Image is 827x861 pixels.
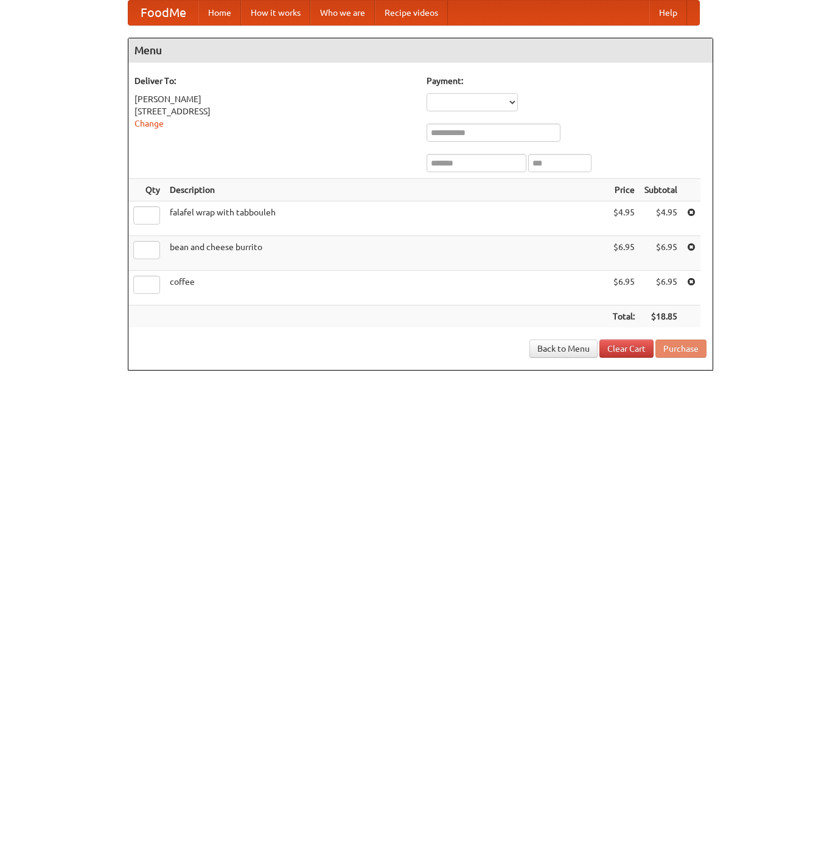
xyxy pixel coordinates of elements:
[165,271,608,305] td: coffee
[608,179,640,201] th: Price
[529,340,598,358] a: Back to Menu
[640,236,682,271] td: $6.95
[165,201,608,236] td: falafel wrap with tabbouleh
[134,119,164,128] a: Change
[427,75,707,87] h5: Payment:
[165,236,608,271] td: bean and cheese burrito
[640,201,682,236] td: $4.95
[640,179,682,201] th: Subtotal
[128,1,198,25] a: FoodMe
[134,75,414,87] h5: Deliver To:
[599,340,654,358] a: Clear Cart
[128,179,165,201] th: Qty
[640,271,682,305] td: $6.95
[608,305,640,328] th: Total:
[640,305,682,328] th: $18.85
[608,236,640,271] td: $6.95
[165,179,608,201] th: Description
[608,201,640,236] td: $4.95
[655,340,707,358] button: Purchase
[134,93,414,105] div: [PERSON_NAME]
[134,105,414,117] div: [STREET_ADDRESS]
[241,1,310,25] a: How it works
[608,271,640,305] td: $6.95
[128,38,713,63] h4: Menu
[198,1,241,25] a: Home
[310,1,375,25] a: Who we are
[649,1,687,25] a: Help
[375,1,448,25] a: Recipe videos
